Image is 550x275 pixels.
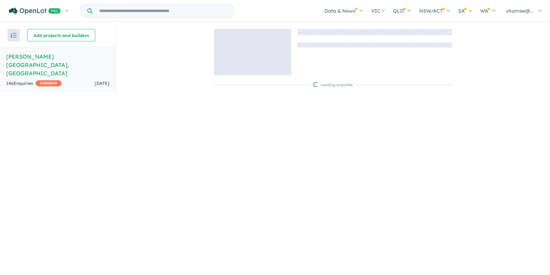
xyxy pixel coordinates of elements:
span: sharnee@... [506,8,534,14]
span: [DATE] [95,81,109,86]
div: Loading enquiries [313,82,353,88]
div: 146 Enquir ies [6,80,62,87]
input: Try estate name, suburb, builder or developer [94,4,233,18]
span: CASHBACK [36,80,62,86]
img: Openlot PRO Logo White [9,7,61,15]
button: Add projects and builders [27,29,95,41]
h5: [PERSON_NAME][GEOGRAPHIC_DATA] , [GEOGRAPHIC_DATA] [6,52,109,77]
img: sort.svg [11,33,17,38]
